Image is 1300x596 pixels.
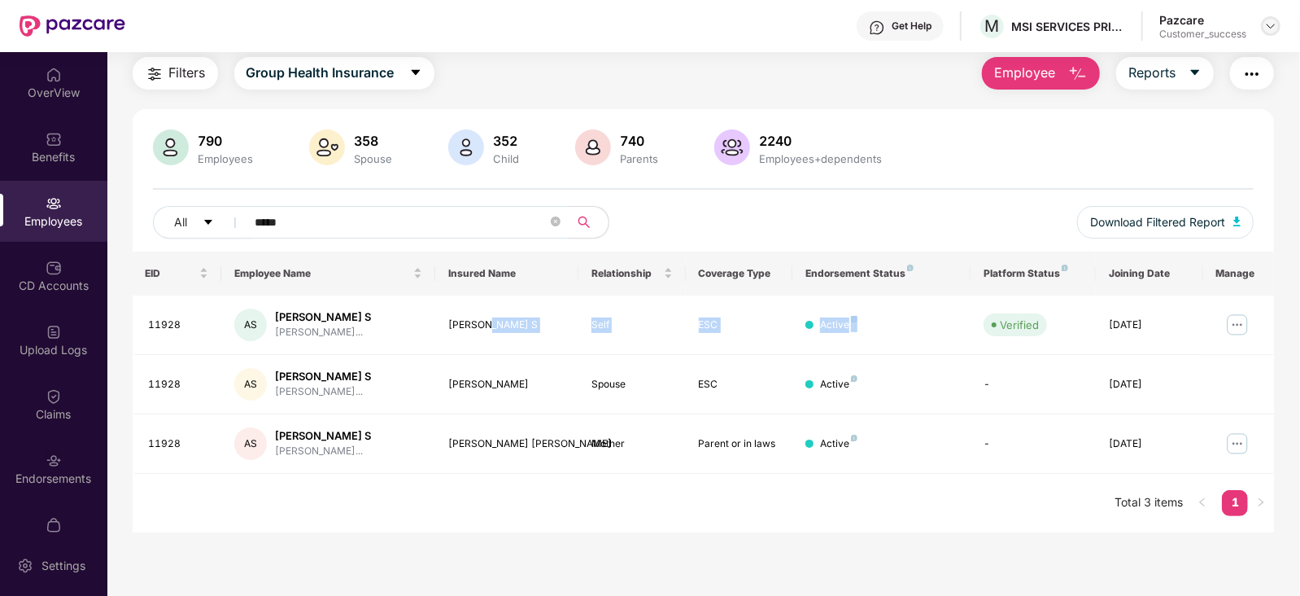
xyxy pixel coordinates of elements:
div: Settings [37,558,90,574]
div: AS [234,427,267,460]
button: Download Filtered Report [1077,206,1254,239]
th: Employee Name [221,252,435,296]
td: - [971,414,1096,474]
img: svg+xml;base64,PHN2ZyBpZD0iRW5kb3JzZW1lbnRzIiB4bWxucz0iaHR0cDovL3d3dy53My5vcmcvMjAwMC9zdmciIHdpZH... [46,453,62,469]
img: svg+xml;base64,PHN2ZyB4bWxucz0iaHR0cDovL3d3dy53My5vcmcvMjAwMC9zdmciIHdpZHRoPSI4IiBoZWlnaHQ9IjgiIH... [851,316,857,322]
span: Employee Name [234,267,410,280]
span: left [1197,497,1207,507]
div: [PERSON_NAME] S [275,428,371,444]
div: AS [234,309,267,341]
div: Get Help [892,20,931,33]
span: caret-down [203,217,214,230]
button: Allcaret-down [153,206,252,239]
div: Pazcare [1159,12,1246,28]
div: Employees [195,152,257,165]
li: Next Page [1248,490,1274,516]
img: manageButton [1224,431,1250,457]
div: AS [234,368,267,401]
span: EID [146,267,197,280]
div: [DATE] [1109,436,1190,452]
div: Active [820,318,857,333]
img: svg+xml;base64,PHN2ZyB4bWxucz0iaHR0cDovL3d3dy53My5vcmcvMjAwMC9zdmciIHhtbG5zOnhsaW5rPSJodHRwOi8vd3... [575,129,611,165]
span: caret-down [409,66,422,81]
span: Group Health Insurance [246,63,395,83]
img: svg+xml;base64,PHN2ZyB4bWxucz0iaHR0cDovL3d3dy53My5vcmcvMjAwMC9zdmciIHhtbG5zOnhsaW5rPSJodHRwOi8vd3... [1068,64,1088,84]
img: svg+xml;base64,PHN2ZyB4bWxucz0iaHR0cDovL3d3dy53My5vcmcvMjAwMC9zdmciIHdpZHRoPSI4IiBoZWlnaHQ9IjgiIH... [851,435,857,441]
span: Relationship [591,267,661,280]
img: New Pazcare Logo [20,15,125,37]
button: Reportscaret-down [1116,57,1214,90]
span: Filters [169,63,206,83]
img: svg+xml;base64,PHN2ZyBpZD0iVXBsb2FkX0xvZ3MiIGRhdGEtbmFtZT0iVXBsb2FkIExvZ3MiIHhtbG5zPSJodHRwOi8vd3... [46,324,62,340]
span: close-circle [551,215,561,230]
div: Child [491,152,523,165]
img: svg+xml;base64,PHN2ZyB4bWxucz0iaHR0cDovL3d3dy53My5vcmcvMjAwMC9zdmciIHhtbG5zOnhsaW5rPSJodHRwOi8vd3... [309,129,345,165]
div: 11928 [149,377,209,392]
img: svg+xml;base64,PHN2ZyB4bWxucz0iaHR0cDovL3d3dy53My5vcmcvMjAwMC9zdmciIHhtbG5zOnhsaW5rPSJodHRwOi8vd3... [714,129,750,165]
div: 740 [617,133,662,149]
span: caret-down [1189,66,1202,81]
div: 11928 [149,436,209,452]
span: right [1256,497,1266,507]
img: svg+xml;base64,PHN2ZyBpZD0iU2V0dGluZy0yMHgyMCIgeG1sbnM9Imh0dHA6Ly93d3cudzMub3JnLzIwMDAvc3ZnIiB3aW... [17,558,33,574]
img: svg+xml;base64,PHN2ZyBpZD0iQ2xhaW0iIHhtbG5zPSJodHRwOi8vd3d3LnczLm9yZy8yMDAwL3N2ZyIgd2lkdGg9IjIwIi... [46,388,62,405]
div: Spouse [591,377,673,392]
div: [PERSON_NAME] S [448,318,565,333]
div: [PERSON_NAME] S [275,309,371,325]
button: Group Health Insurancecaret-down [234,57,434,90]
th: Coverage Type [686,252,793,296]
div: ESC [699,318,780,333]
div: [PERSON_NAME]... [275,325,371,340]
div: 790 [195,133,257,149]
div: Active [820,377,857,392]
div: 11928 [149,318,209,333]
div: MSI SERVICES PRIVATE LIMITED [1011,19,1125,34]
img: svg+xml;base64,PHN2ZyB4bWxucz0iaHR0cDovL3d3dy53My5vcmcvMjAwMC9zdmciIHdpZHRoPSI4IiBoZWlnaHQ9IjgiIH... [851,375,857,382]
div: Customer_success [1159,28,1246,41]
button: Employee [982,57,1100,90]
span: Reports [1128,63,1176,83]
div: 352 [491,133,523,149]
img: svg+xml;base64,PHN2ZyBpZD0iRHJvcGRvd24tMzJ4MzIiIHhtbG5zPSJodHRwOi8vd3d3LnczLm9yZy8yMDAwL3N2ZyIgd2... [1264,20,1277,33]
div: [DATE] [1109,377,1190,392]
div: Spouse [351,152,396,165]
div: Active [820,436,857,452]
span: search [569,216,600,229]
img: svg+xml;base64,PHN2ZyBpZD0iTXlfT3JkZXJzIiBkYXRhLW5hbWU9Ik15IE9yZGVycyIgeG1sbnM9Imh0dHA6Ly93d3cudz... [46,517,62,533]
img: svg+xml;base64,PHN2ZyB4bWxucz0iaHR0cDovL3d3dy53My5vcmcvMjAwMC9zdmciIHdpZHRoPSI4IiBoZWlnaHQ9IjgiIH... [907,265,914,271]
div: [PERSON_NAME]... [275,444,371,459]
span: Employee [994,63,1055,83]
img: manageButton [1224,312,1250,338]
li: Previous Page [1189,490,1215,516]
img: svg+xml;base64,PHN2ZyBpZD0iSG9tZSIgeG1sbnM9Imh0dHA6Ly93d3cudzMub3JnLzIwMDAvc3ZnIiB3aWR0aD0iMjAiIG... [46,67,62,83]
button: Filters [133,57,218,90]
img: svg+xml;base64,PHN2ZyB4bWxucz0iaHR0cDovL3d3dy53My5vcmcvMjAwMC9zdmciIHhtbG5zOnhsaW5rPSJodHRwOi8vd3... [153,129,189,165]
img: svg+xml;base64,PHN2ZyB4bWxucz0iaHR0cDovL3d3dy53My5vcmcvMjAwMC9zdmciIHdpZHRoPSI4IiBoZWlnaHQ9IjgiIH... [1062,265,1068,271]
th: EID [133,252,222,296]
img: svg+xml;base64,PHN2ZyBpZD0iSGVscC0zMngzMiIgeG1sbnM9Imh0dHA6Ly93d3cudzMub3JnLzIwMDAvc3ZnIiB3aWR0aD... [869,20,885,36]
div: [DATE] [1109,318,1190,333]
div: Verified [1000,317,1039,333]
div: Mother [591,436,673,452]
img: svg+xml;base64,PHN2ZyBpZD0iRW1wbG95ZWVzIiB4bWxucz0iaHR0cDovL3d3dy53My5vcmcvMjAwMC9zdmciIHdpZHRoPS... [46,195,62,212]
th: Relationship [578,252,686,296]
div: [PERSON_NAME] [PERSON_NAME] [448,436,565,452]
div: Self [591,318,673,333]
div: 2240 [757,133,886,149]
img: svg+xml;base64,PHN2ZyBpZD0iQ0RfQWNjb3VudHMiIGRhdGEtbmFtZT0iQ0QgQWNjb3VudHMiIHhtbG5zPSJodHRwOi8vd3... [46,260,62,276]
a: 1 [1222,490,1248,515]
img: svg+xml;base64,PHN2ZyBpZD0iQmVuZWZpdHMiIHhtbG5zPSJodHRwOi8vd3d3LnczLm9yZy8yMDAwL3N2ZyIgd2lkdGg9Ij... [46,131,62,147]
div: 358 [351,133,396,149]
img: svg+xml;base64,PHN2ZyB4bWxucz0iaHR0cDovL3d3dy53My5vcmcvMjAwMC9zdmciIHdpZHRoPSIyNCIgaGVpZ2h0PSIyNC... [1242,64,1262,84]
button: left [1189,490,1215,516]
th: Insured Name [435,252,578,296]
div: Platform Status [984,267,1083,280]
div: Parent or in laws [699,436,780,452]
div: [PERSON_NAME] S [275,369,371,384]
th: Joining Date [1096,252,1203,296]
span: Download Filtered Report [1090,213,1225,231]
span: All [175,213,188,231]
img: svg+xml;base64,PHN2ZyB4bWxucz0iaHR0cDovL3d3dy53My5vcmcvMjAwMC9zdmciIHhtbG5zOnhsaW5rPSJodHRwOi8vd3... [448,129,484,165]
div: [PERSON_NAME]... [275,384,371,400]
td: - [971,355,1096,414]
